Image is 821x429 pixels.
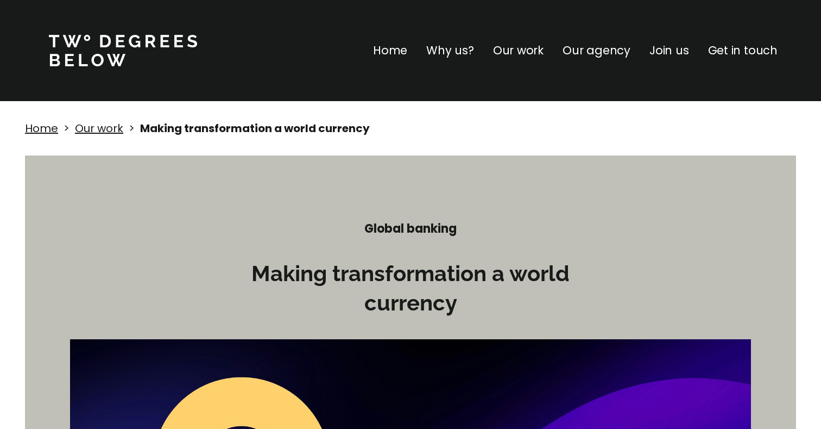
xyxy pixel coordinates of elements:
[64,120,70,136] p: >
[140,121,370,136] strong: Making transformation a world currency
[248,259,573,318] h3: Making transformation a world currency
[493,42,544,59] a: Our work
[75,121,123,136] a: Our work
[649,42,689,59] a: Join us
[426,42,474,59] a: Why us?
[563,42,630,59] a: Our agency
[25,121,58,136] a: Home
[373,42,407,59] a: Home
[129,120,135,136] p: >
[708,42,778,59] a: Get in touch
[248,221,573,237] h4: Global banking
